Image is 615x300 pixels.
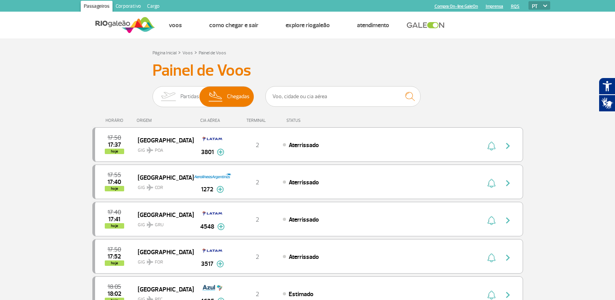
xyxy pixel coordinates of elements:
[232,118,282,123] div: TERMINAL
[217,260,224,267] img: mais-info-painel-voo.svg
[487,216,495,225] img: sino-painel-voo.svg
[511,4,520,9] a: RQS
[169,21,182,29] a: Voos
[137,118,193,123] div: ORIGEM
[107,284,121,290] span: 2025-10-01 18:05:00
[138,135,187,145] span: [GEOGRAPHIC_DATA]
[503,141,513,151] img: seta-direita-painel-voo.svg
[138,255,187,266] span: GIG
[138,172,187,182] span: [GEOGRAPHIC_DATA]
[155,184,163,191] span: COR
[155,222,164,229] span: GRU
[105,223,124,229] span: hoje
[199,50,226,56] a: Painel de Voos
[289,141,319,149] span: Aterrissado
[256,141,259,149] span: 2
[144,1,163,13] a: Cargo
[200,222,214,231] span: 4548
[217,186,224,193] img: mais-info-painel-voo.svg
[289,253,319,261] span: Aterrissado
[289,179,319,186] span: Aterrissado
[147,259,153,265] img: destiny_airplane.svg
[107,179,121,185] span: 2025-10-01 17:40:23
[138,143,187,154] span: GIG
[503,216,513,225] img: seta-direita-painel-voo.svg
[289,290,314,298] span: Estimado
[282,118,346,123] div: STATUS
[182,50,193,56] a: Voos
[487,253,495,262] img: sino-painel-voo.svg
[256,179,259,186] span: 2
[152,50,177,56] a: Página Inicial
[152,61,463,80] h3: Painel de Voos
[256,216,259,224] span: 2
[107,247,121,252] span: 2025-10-01 17:50:00
[193,118,232,123] div: CIA AÉREA
[108,217,120,222] span: 2025-10-01 17:41:00
[138,210,187,220] span: [GEOGRAPHIC_DATA]
[357,21,389,29] a: Atendimento
[107,135,121,140] span: 2025-10-01 17:50:00
[265,86,421,107] input: Voo, cidade ou cia aérea
[147,222,153,228] img: destiny_airplane.svg
[227,87,249,107] span: Chegadas
[599,95,615,112] button: Abrir tradutor de língua de sinais.
[156,87,180,107] img: slider-embarque
[599,78,615,95] button: Abrir recursos assistivos.
[113,1,144,13] a: Corporativo
[503,290,513,300] img: seta-direita-painel-voo.svg
[138,180,187,191] span: GIG
[107,210,121,215] span: 2025-10-01 17:40:00
[147,184,153,191] img: destiny_airplane.svg
[503,179,513,188] img: seta-direita-painel-voo.svg
[155,259,163,266] span: FOR
[286,21,330,29] a: Explore RIOgaleão
[95,118,137,123] div: HORÁRIO
[256,253,259,261] span: 2
[81,1,113,13] a: Passageiros
[194,48,197,57] a: >
[138,247,187,257] span: [GEOGRAPHIC_DATA]
[107,254,121,259] span: 2025-10-01 17:52:03
[155,147,163,154] span: POA
[107,172,121,178] span: 2025-10-01 17:55:00
[435,4,478,9] a: Compra On-line GaleOn
[107,291,121,297] span: 2025-10-01 18:02:00
[180,87,199,107] span: Partidas
[204,87,227,107] img: slider-desembarque
[105,149,124,154] span: hoje
[138,284,187,294] span: [GEOGRAPHIC_DATA]
[201,259,213,269] span: 3517
[108,142,121,147] span: 2025-10-01 17:37:00
[487,179,495,188] img: sino-painel-voo.svg
[201,147,214,157] span: 3801
[209,21,258,29] a: Como chegar e sair
[105,186,124,191] span: hoje
[599,78,615,112] div: Plugin de acessibilidade da Hand Talk.
[487,141,495,151] img: sino-painel-voo.svg
[217,223,225,230] img: mais-info-painel-voo.svg
[256,290,259,298] span: 2
[217,149,224,156] img: mais-info-painel-voo.svg
[178,48,181,57] a: >
[201,185,213,194] span: 1272
[105,260,124,266] span: hoje
[138,217,187,229] span: GIG
[487,290,495,300] img: sino-painel-voo.svg
[289,216,319,224] span: Aterrissado
[486,4,503,9] a: Imprensa
[147,147,153,153] img: destiny_airplane.svg
[503,253,513,262] img: seta-direita-painel-voo.svg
